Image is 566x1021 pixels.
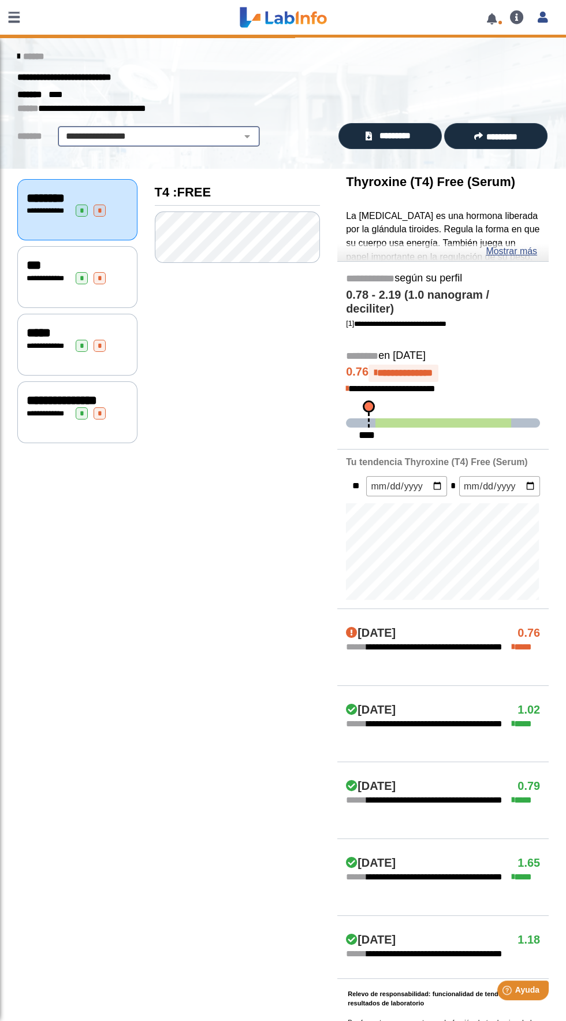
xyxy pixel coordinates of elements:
b: Thyroxine (T4) Free (Serum) [346,175,515,189]
h4: 1.65 [517,856,540,870]
iframe: Help widget launcher [463,976,553,1008]
h5: según su perfil [346,272,540,285]
h4: [DATE] [346,703,396,717]
input: mm/dd/yyyy [459,476,540,496]
h4: [DATE] [346,933,396,947]
b: Tu tendencia Thyroxine (T4) Free (Serum) [346,457,527,467]
b: T4 :FREE [155,185,211,199]
a: [1] [346,319,446,328]
h5: en [DATE] [346,350,540,363]
h4: [DATE] [346,779,396,793]
h4: 0.78 - 2.19 (1.0 nanogram / deciliter) [346,288,540,316]
a: Mostrar más [486,244,537,258]
input: mm/dd/yyyy [366,476,447,496]
h4: 0.79 [517,779,540,793]
h4: [DATE] [346,626,396,640]
p: La [MEDICAL_DATA] es una hormona liberada por la glándula tiroides. Regula la forma en que su cue... [346,209,540,320]
b: Relevo de responsabilidad: funcionalidad de tendencias en los resultados de laboratorio [348,990,538,1007]
h4: 1.18 [517,933,540,947]
h4: 1.02 [517,703,540,717]
h4: 0.76 [346,365,540,382]
h4: 0.76 [517,626,540,640]
h4: [DATE] [346,856,396,870]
